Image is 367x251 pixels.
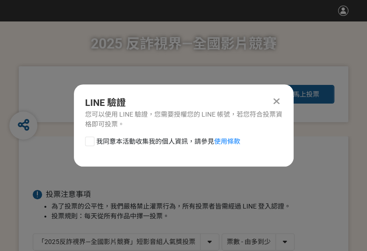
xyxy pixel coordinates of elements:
[91,21,277,66] h1: 2025 反詐視界—全國影片競賽
[214,138,240,145] a: 使用條款
[96,137,240,146] span: 我同意本活動收集我的個人資訊，請參見
[85,110,282,129] div: 您可以使用 LINE 驗證，您需要授權您的 LINE 帳號，若您符合投票資格即可投票。
[293,91,319,98] span: 馬上投票
[33,155,334,166] h1: 投票列表
[51,211,334,221] li: 投票規則：每天從所有作品中擇一投票。
[85,96,282,110] div: LINE 驗證
[46,190,91,199] span: 投票注意事項
[51,202,334,211] li: 為了投票的公平性，我們嚴格禁止灌票行為，所有投票者皆需經過 LINE 登入認證。
[278,85,334,104] button: 馬上投票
